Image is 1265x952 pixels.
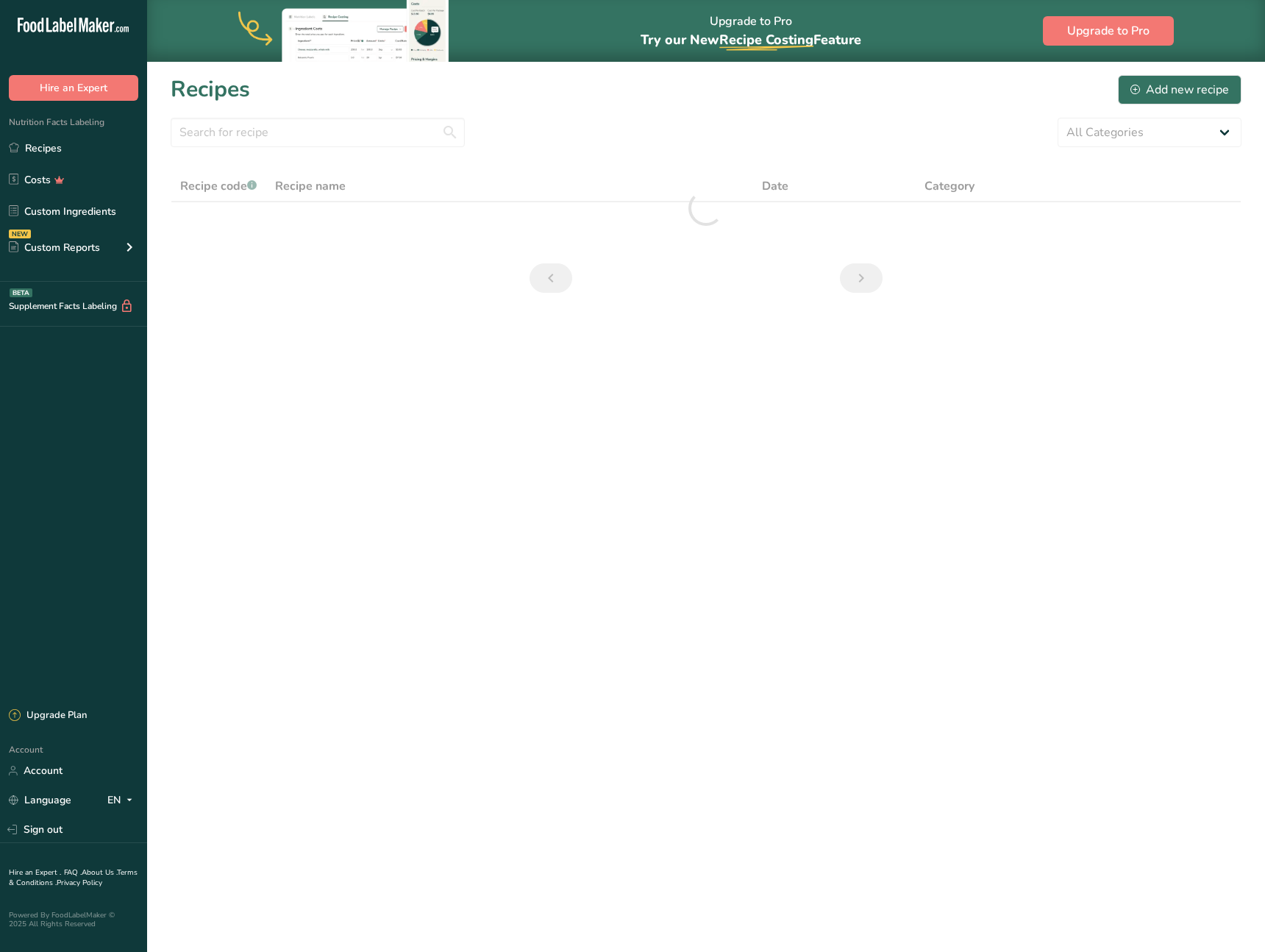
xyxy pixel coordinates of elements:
[9,708,87,723] div: Upgrade Plan
[82,867,117,878] a: About Us .
[9,867,138,888] a: Terms & Conditions .
[9,911,138,928] div: Powered By FoodLabelMaker © 2025 All Rights Reserved
[1118,75,1241,104] button: Add new recipe
[9,867,61,878] a: Hire an Expert .
[1067,22,1150,40] span: Upgrade to Pro
[9,230,31,238] div: NEW
[719,31,813,49] span: Recipe Costing
[641,31,861,49] span: Try our New Feature
[171,73,250,106] h1: Recipes
[1130,81,1229,99] div: Add new recipe
[840,263,883,293] a: Next page
[9,75,138,101] button: Hire an Expert
[641,1,861,62] div: Upgrade to Pro
[64,867,82,878] a: FAQ .
[10,288,32,297] div: BETA
[107,792,138,809] div: EN
[9,240,100,255] div: Custom Reports
[57,878,102,888] a: Privacy Policy
[530,263,572,293] a: Previous page
[9,787,71,813] a: Language
[1043,16,1174,46] button: Upgrade to Pro
[171,118,465,147] input: Search for recipe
